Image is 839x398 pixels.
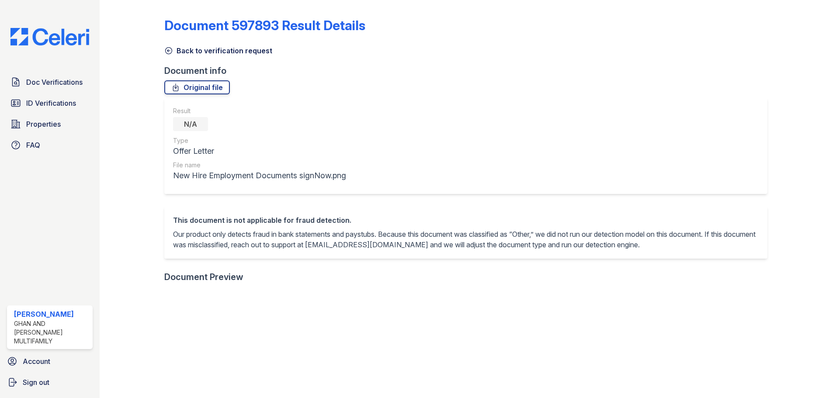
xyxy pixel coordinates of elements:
[164,45,272,56] a: Back to verification request
[173,161,346,170] div: File name
[164,17,365,33] a: Document 597893 Result Details
[164,80,230,94] a: Original file
[173,107,346,115] div: Result
[3,353,96,370] a: Account
[3,374,96,391] a: Sign out
[26,98,76,108] span: ID Verifications
[173,136,346,145] div: Type
[23,356,50,367] span: Account
[7,73,93,91] a: Doc Verifications
[173,117,208,131] div: N/A
[802,363,830,389] iframe: chat widget
[7,136,93,154] a: FAQ
[173,229,759,250] p: Our product only detects fraud in bank statements and paystubs. Because this document was classif...
[26,77,83,87] span: Doc Verifications
[7,94,93,112] a: ID Verifications
[173,215,759,225] div: This document is not applicable for fraud detection.
[164,65,774,77] div: Document info
[26,140,40,150] span: FAQ
[14,319,89,346] div: Ghan and [PERSON_NAME] Multifamily
[164,271,243,283] div: Document Preview
[173,170,346,182] div: New Hire Employment Documents signNow.png
[3,28,96,45] img: CE_Logo_Blue-a8612792a0a2168367f1c8372b55b34899dd931a85d93a1a3d3e32e68fde9ad4.png
[14,309,89,319] div: [PERSON_NAME]
[23,377,49,388] span: Sign out
[173,145,346,157] div: Offer Letter
[26,119,61,129] span: Properties
[7,115,93,133] a: Properties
